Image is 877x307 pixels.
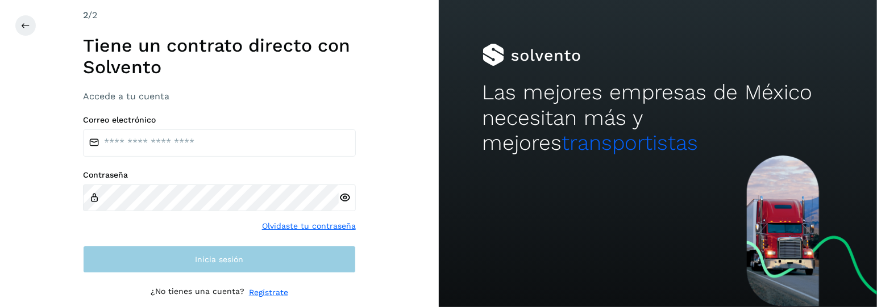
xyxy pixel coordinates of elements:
h1: Tiene un contrato directo con Solvento [83,35,356,78]
label: Contraseña [83,170,356,180]
h3: Accede a tu cuenta [83,91,356,102]
div: /2 [83,9,356,22]
span: 2 [83,10,88,20]
span: Inicia sesión [195,255,243,263]
span: transportistas [562,131,699,155]
p: ¿No tienes una cuenta? [151,287,244,298]
label: Correo electrónico [83,115,356,125]
button: Inicia sesión [83,246,356,273]
a: Olvidaste tu contraseña [262,220,356,232]
h2: Las mejores empresas de México necesitan más y mejores [483,80,833,155]
a: Regístrate [249,287,288,298]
